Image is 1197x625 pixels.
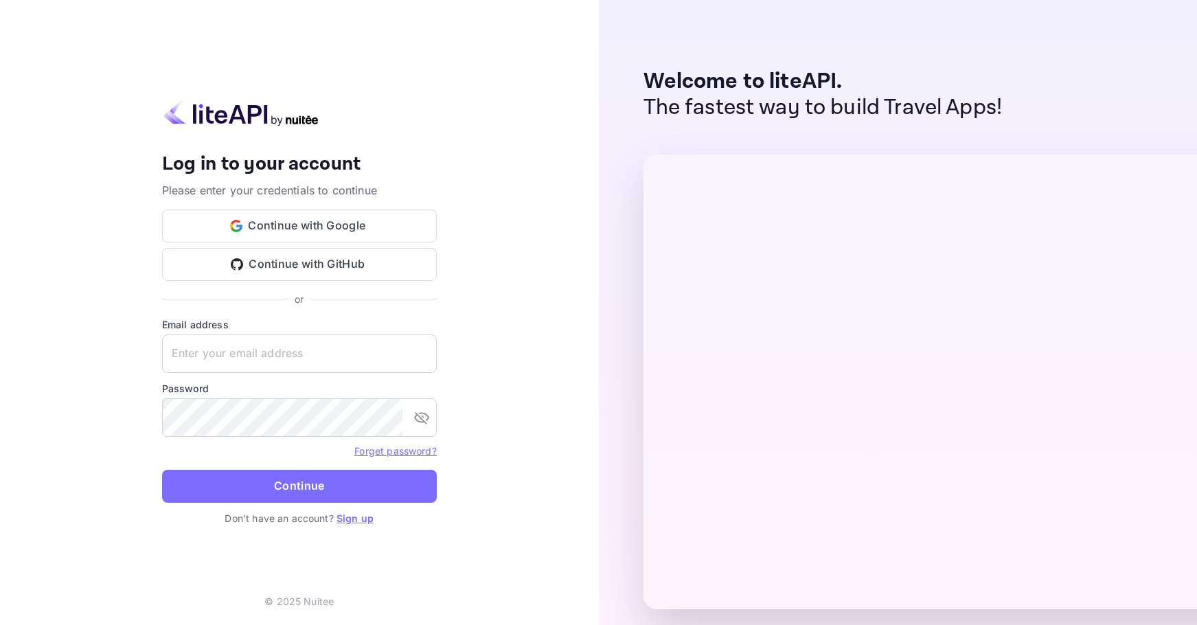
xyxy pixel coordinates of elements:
p: Please enter your credentials to continue [162,182,437,198]
button: toggle password visibility [408,404,435,431]
button: Continue with GitHub [162,248,437,281]
label: Email address [162,317,437,332]
p: or [295,292,304,306]
p: © 2025 Nuitee [264,594,334,609]
img: liteapi [162,100,320,126]
label: Password [162,381,437,396]
a: Sign up [337,512,374,524]
p: Welcome to liteAPI. [643,69,1003,95]
button: Continue [162,470,437,503]
p: Don't have an account? [162,511,437,525]
a: Forget password? [354,445,436,457]
input: Enter your email address [162,334,437,373]
a: Forget password? [354,444,436,457]
button: Continue with Google [162,209,437,242]
h4: Log in to your account [162,152,437,177]
p: The fastest way to build Travel Apps! [643,95,1003,121]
